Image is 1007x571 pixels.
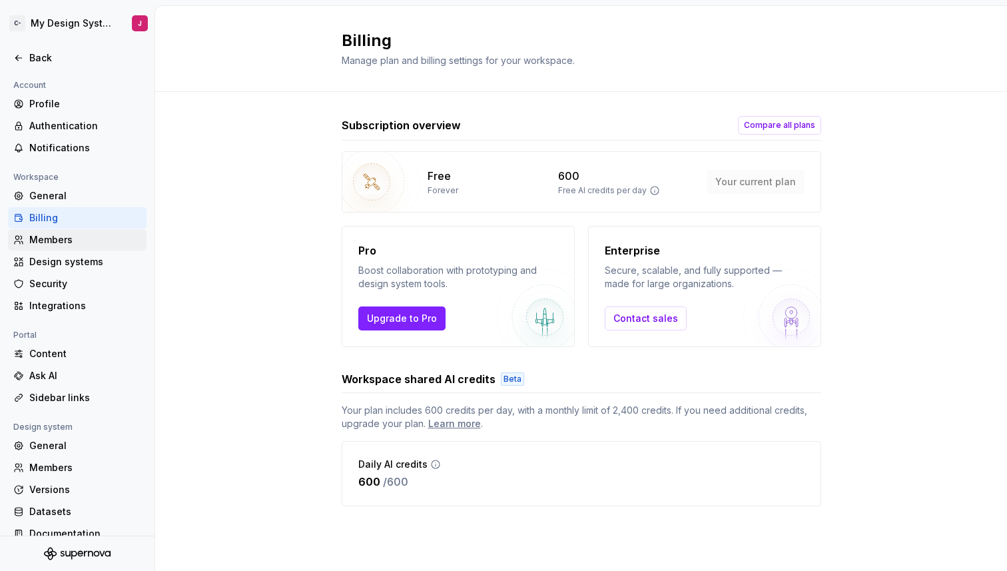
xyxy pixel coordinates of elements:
[29,439,141,452] div: General
[358,243,558,259] p: Pro
[8,77,51,93] div: Account
[383,474,408,490] p: / 600
[558,168,579,184] p: 600
[29,277,141,290] div: Security
[744,120,815,131] span: Compare all plans
[8,47,147,69] a: Back
[358,306,446,330] button: Upgrade to Pro
[8,479,147,500] a: Versions
[342,55,575,66] span: Manage plan and billing settings for your workspace.
[428,168,451,184] p: Free
[8,457,147,478] a: Members
[342,30,805,51] h2: Billing
[8,185,147,207] a: General
[367,312,437,325] span: Upgrade to Pro
[138,18,142,29] div: J
[613,312,678,325] span: Contact sales
[8,501,147,522] a: Datasets
[3,9,152,38] button: C-My Design SystemJ
[8,327,42,343] div: Portal
[428,185,458,196] p: Forever
[29,233,141,247] div: Members
[8,273,147,294] a: Security
[358,458,428,471] p: Daily AI credits
[29,483,141,496] div: Versions
[9,15,25,31] div: C-
[428,417,481,430] a: Learn more
[29,505,141,518] div: Datasets
[738,116,821,135] button: Compare all plans
[44,547,111,560] svg: Supernova Logo
[8,137,147,159] a: Notifications
[29,527,141,540] div: Documentation
[29,141,141,155] div: Notifications
[8,169,64,185] div: Workspace
[8,365,147,386] a: Ask AI
[342,117,461,133] h3: Subscription overview
[8,251,147,273] a: Design systems
[29,299,141,312] div: Integrations
[29,461,141,474] div: Members
[8,93,147,115] a: Profile
[605,264,805,290] p: Secure, scalable, and fully supported — made for large organizations.
[29,391,141,404] div: Sidebar links
[558,185,647,196] p: Free AI credits per day
[605,243,805,259] p: Enterprise
[605,306,687,330] a: Contact sales
[8,207,147,229] a: Billing
[8,523,147,544] a: Documentation
[358,264,558,290] p: Boost collaboration with prototyping and design system tools.
[8,229,147,251] a: Members
[29,255,141,269] div: Design systems
[29,211,141,225] div: Billing
[501,372,524,386] div: Beta
[29,369,141,382] div: Ask AI
[342,404,821,430] span: Your plan includes 600 credits per day, with a monthly limit of 2,400 credits. If you need additi...
[8,343,147,364] a: Content
[8,115,147,137] a: Authentication
[8,435,147,456] a: General
[8,295,147,316] a: Integrations
[8,419,78,435] div: Design system
[29,97,141,111] div: Profile
[29,347,141,360] div: Content
[8,387,147,408] a: Sidebar links
[31,17,116,30] div: My Design System
[29,119,141,133] div: Authentication
[358,474,380,490] p: 600
[342,371,496,387] h3: Workspace shared AI credits
[29,51,141,65] div: Back
[29,189,141,203] div: General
